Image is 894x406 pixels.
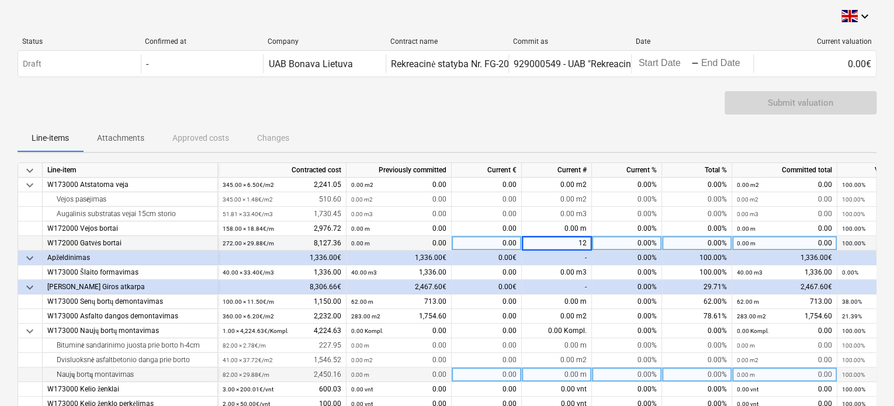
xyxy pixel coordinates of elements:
div: 0.00 [351,367,446,382]
div: 0.00 m [522,294,592,309]
div: Current # [522,163,592,178]
small: 283.00 m2 [737,313,766,320]
div: 1,336.00€ [218,251,346,265]
div: Confirmed at [145,37,258,46]
small: 345.00 × 1.48€ / m2 [223,196,273,203]
div: Current % [592,163,662,178]
small: 1.00 × 4,224.63€ / Kompl. [223,328,289,334]
div: 0.00% [592,221,662,236]
small: 40.00 m3 [737,269,763,276]
small: 158.00 × 18.84€ / m [223,225,274,232]
small: 0.00 m3 [351,211,373,217]
div: 0.00 [737,338,832,353]
div: 0.00 [452,294,522,309]
div: 2,241.05 [223,178,341,192]
div: W173000 Kelio ženklai [47,382,213,397]
span: keyboard_arrow_down [23,324,37,338]
div: W173000 Asfalto dangos demontavimas [47,309,213,324]
div: 78.61% [662,309,732,324]
small: 345.00 × 6.50€ / m2 [223,182,274,188]
div: 100.00% [662,251,732,265]
small: 40.00 m3 [351,269,377,276]
div: 1,546.52 [223,353,341,367]
small: 100.00% [842,211,865,217]
div: 1,150.00 [223,294,341,309]
div: 0.00 [452,338,522,353]
div: 0.00 [452,178,522,192]
input: Start Date [636,55,691,72]
div: 1,754.60 [737,309,832,324]
div: 0.00 m2 [522,309,592,324]
small: 38.00% [842,299,862,305]
small: 100.00% [842,328,865,334]
div: 0.00 m [522,338,592,353]
div: 0.00% [592,207,662,221]
div: 29.71% [662,280,732,294]
i: keyboard_arrow_down [858,9,872,23]
small: 0.00 m [737,372,755,378]
div: 0.00 [452,192,522,207]
div: Previously committed [346,163,452,178]
div: Current valuation [758,37,872,46]
small: 0.00 m2 [351,196,373,203]
div: 0.00% [592,309,662,324]
div: 0.00€ [452,251,522,265]
div: 2,467.60€ [346,280,452,294]
div: 0.00 [351,236,446,251]
div: Bituminė sandarinimo juosta prie borto h-4cm [47,338,213,353]
small: 0.00 vnt [737,386,758,393]
div: Line-item [43,163,218,178]
div: 0.00 [737,324,832,338]
div: 0.00% [592,382,662,397]
div: 0.00 [351,324,446,338]
div: 0.00% [592,178,662,192]
small: 62.00 m [737,299,759,305]
div: W173000 Senų bortų demontavimas [47,294,213,309]
div: 0.00 m3 [522,207,592,221]
small: 0.00 Kompl. [351,328,383,334]
div: 0.00% [592,192,662,207]
div: 0.00 m3 [522,265,592,280]
div: Rekreacinė statyba Nr. FG-20250324-01.pdf [391,58,570,70]
input: End Date [699,55,754,72]
div: 0.00% [592,294,662,309]
small: 0.00 m [351,240,370,247]
div: Vejos pasėjimas [47,192,213,207]
small: 0.00 m2 [737,357,758,363]
div: 0.00 [737,382,832,397]
div: 2,450.16 [223,367,341,382]
div: 713.00 [737,294,832,309]
div: 0.00% [662,353,732,367]
div: 0.00 m [522,221,592,236]
div: 0.00€ [753,54,876,73]
small: 100.00% [842,386,865,393]
small: 0.00 vnt [351,386,373,393]
div: [PERSON_NAME] Giros atkarpa [47,280,213,294]
div: 1,336.00€ [732,251,837,265]
div: Contracted cost [218,163,346,178]
div: 0.00 Kompl. [522,324,592,338]
span: keyboard_arrow_down [23,178,37,192]
small: 0.00 m [737,342,755,349]
small: 0.00 Kompl. [737,328,769,334]
div: 0.00% [592,367,662,382]
div: 0.00 [452,221,522,236]
div: 0.00% [592,353,662,367]
div: Dvisluoksnė asfaltbetonio danga prie borto [47,353,213,367]
span: keyboard_arrow_down [23,280,37,294]
div: 0.00 [737,192,832,207]
div: 0.00% [592,324,662,338]
small: 283.00 m2 [351,313,380,320]
small: 0.00 m [351,225,370,232]
p: Line-items [32,132,69,144]
div: 0.00 [452,207,522,221]
div: 1,336.00 [223,265,341,280]
div: 0.00 [452,324,522,338]
div: Status [22,37,136,46]
div: 0.00 [351,178,446,192]
div: 62.00% [662,294,732,309]
small: 100.00% [842,357,865,363]
small: 0.00 m [737,240,756,247]
small: 0.00 m2 [351,182,373,188]
div: Commit as [513,37,626,46]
